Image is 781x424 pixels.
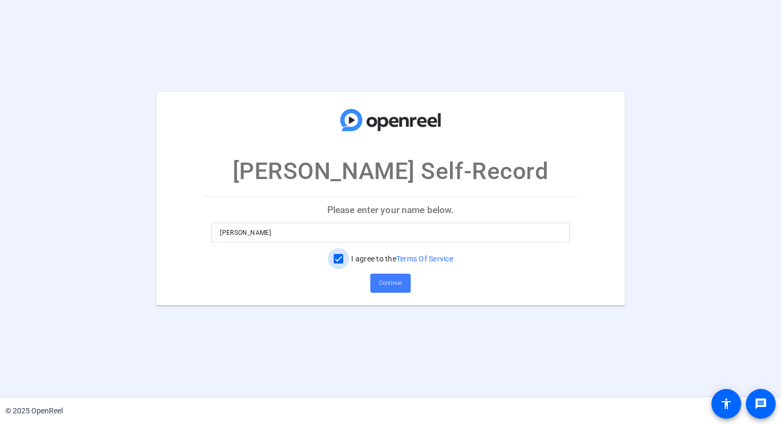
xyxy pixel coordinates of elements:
a: Terms Of Service [396,255,453,263]
mat-icon: message [754,397,767,410]
p: [PERSON_NAME] Self-Record [233,154,549,189]
button: Continue [370,274,411,293]
img: company-logo [337,103,444,138]
label: I agree to the [349,253,453,264]
span: Continue [379,275,402,291]
p: Please enter your name below. [203,197,578,223]
div: © 2025 OpenReel [5,405,63,417]
mat-icon: accessibility [720,397,733,410]
input: Enter your name [220,226,561,239]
